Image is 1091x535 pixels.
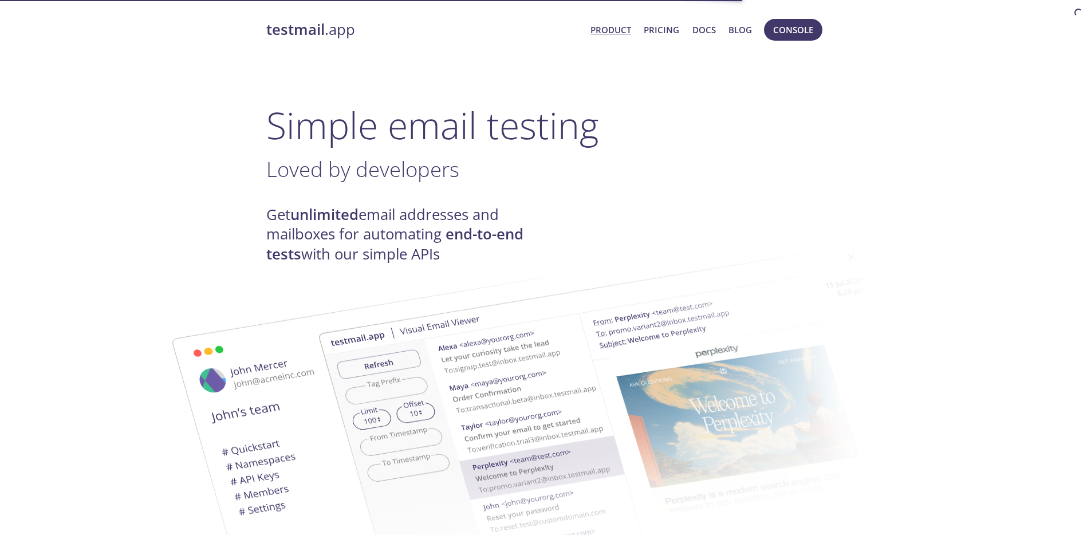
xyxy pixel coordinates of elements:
a: testmail.app [266,20,582,40]
span: Loved by developers [266,155,459,183]
a: Blog [728,22,752,37]
strong: testmail [266,19,325,40]
button: Console [764,19,822,41]
a: Product [590,22,631,37]
a: Pricing [644,22,679,37]
a: Docs [692,22,716,37]
strong: unlimited [290,204,359,225]
span: Console [773,22,813,37]
h4: Get email addresses and mailboxes for automating with our simple APIs [266,205,546,264]
h1: Simple email testing [266,103,825,147]
strong: end-to-end tests [266,224,523,263]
